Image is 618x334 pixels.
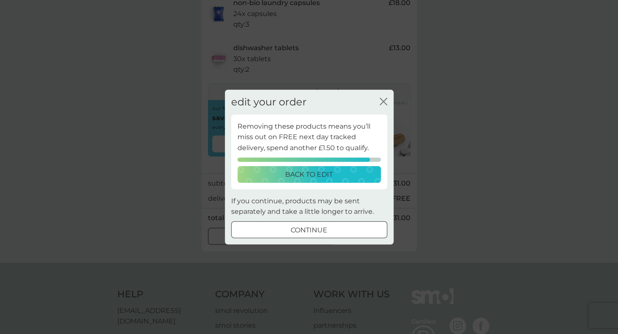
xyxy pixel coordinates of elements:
p: If you continue, products may be sent separately and take a little longer to arrive. [231,195,387,217]
p: Removing these products means you’ll miss out on FREE next day tracked delivery, spend another £1... [237,121,381,153]
button: continue [231,221,387,238]
h2: edit your order [231,96,307,108]
p: continue [291,224,327,235]
button: back to edit [237,166,381,183]
button: close [380,98,387,107]
p: back to edit [285,169,333,180]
